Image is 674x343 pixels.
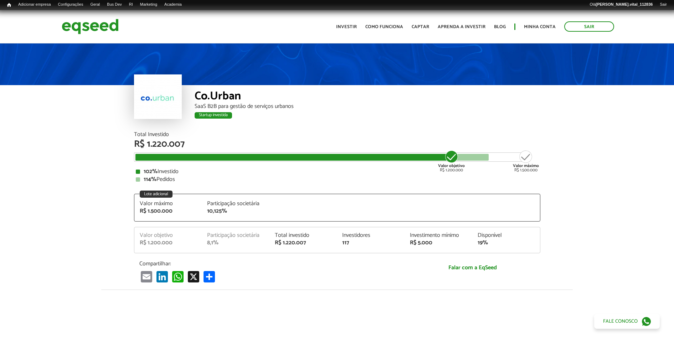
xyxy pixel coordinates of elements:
div: R$ 1.500.000 [140,208,197,214]
span: Início [7,2,11,7]
strong: [PERSON_NAME].vital_112836 [596,2,653,6]
a: Email [139,271,154,282]
div: Startup investida [195,112,232,119]
a: Como funciona [365,25,403,29]
a: LinkedIn [155,271,169,282]
div: 8,1% [207,240,264,246]
div: SaaS B2B para gestão de serviços urbanos [195,104,540,109]
a: Captar [412,25,429,29]
div: Pedidos [136,177,539,182]
div: 117 [342,240,399,246]
strong: Valor máximo [513,162,539,169]
div: Total investido [275,233,332,238]
img: EqSeed [62,17,119,36]
a: Bus Dev [103,2,125,7]
a: Fale conosco [594,314,660,329]
a: Minha conta [524,25,556,29]
a: Falar com a EqSeed [410,260,535,275]
a: Sair [656,2,670,7]
div: Valor objetivo [140,233,197,238]
div: Participação societária [207,233,264,238]
div: Investidores [342,233,399,238]
a: Investir [336,25,357,29]
a: RI [125,2,137,7]
div: Investido [136,169,539,175]
div: Valor máximo [140,201,197,207]
div: Investimento mínimo [410,233,467,238]
div: Disponível [478,233,535,238]
div: R$ 1.500.000 [513,150,539,172]
div: Co.Urban [195,90,540,104]
div: Total Investido [134,132,540,137]
a: X [186,271,201,282]
a: Compartilhar [202,271,216,282]
a: Marketing [137,2,161,7]
strong: Valor objetivo [438,162,465,169]
div: R$ 1.200.000 [140,240,197,246]
a: Configurações [55,2,87,7]
div: Lote adicional [140,191,173,198]
div: 19% [478,240,535,246]
strong: 114% [144,175,156,184]
a: Olá[PERSON_NAME].vital_112836 [586,2,656,7]
a: Aprenda a investir [438,25,485,29]
div: R$ 1.220.007 [275,240,332,246]
a: WhatsApp [171,271,185,282]
a: Sair [564,21,614,32]
a: Geral [87,2,103,7]
a: Início [4,2,15,9]
a: Academia [161,2,185,7]
a: Blog [494,25,506,29]
div: R$ 5.000 [410,240,467,246]
div: R$ 1.220.007 [134,140,540,149]
p: Compartilhar: [139,260,400,267]
div: Participação societária [207,201,264,207]
div: 10,125% [207,208,264,214]
div: R$ 1.200.000 [438,150,465,172]
strong: 102% [144,167,158,176]
a: Adicionar empresa [15,2,55,7]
